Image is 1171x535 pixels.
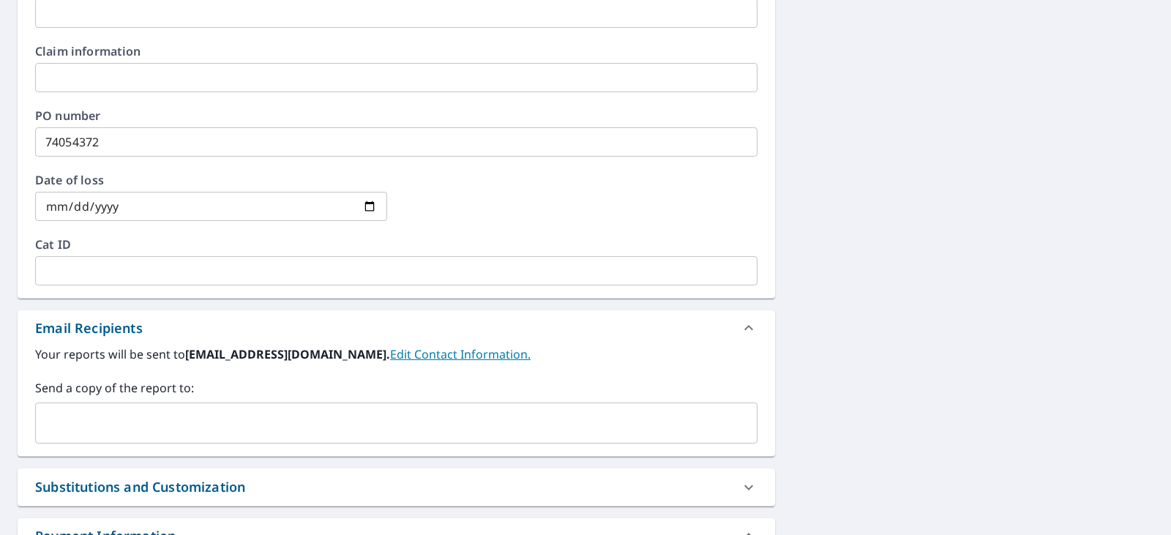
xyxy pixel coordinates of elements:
[18,310,775,345] div: Email Recipients
[35,379,757,397] label: Send a copy of the report to:
[35,174,387,186] label: Date of loss
[18,468,775,506] div: Substitutions and Customization
[185,346,390,362] b: [EMAIL_ADDRESS][DOMAIN_NAME].
[35,45,757,57] label: Claim information
[35,110,757,121] label: PO number
[35,239,757,250] label: Cat ID
[35,318,143,338] div: Email Recipients
[35,345,757,363] label: Your reports will be sent to
[390,346,531,362] a: EditContactInfo
[35,477,245,497] div: Substitutions and Customization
